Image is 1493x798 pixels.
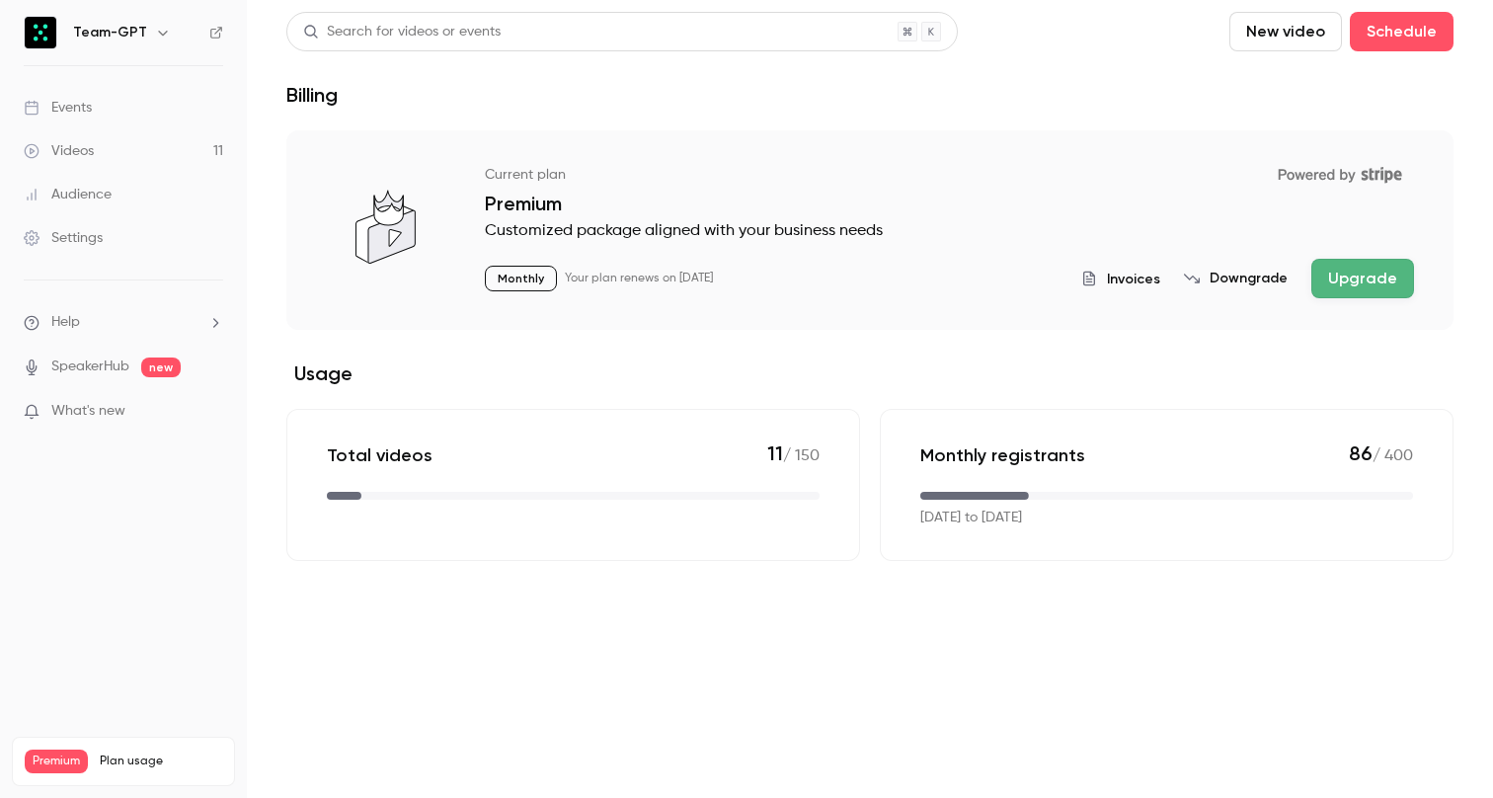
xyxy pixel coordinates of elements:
p: Your plan renews on [DATE] [565,271,713,286]
span: new [141,358,181,377]
div: Audience [24,185,112,204]
p: Total videos [327,443,432,467]
span: Help [51,312,80,333]
div: Videos [24,141,94,161]
section: billing [286,130,1454,561]
p: / 400 [1349,441,1413,468]
span: 86 [1349,441,1373,465]
p: [DATE] to [DATE] [920,508,1022,528]
a: SpeakerHub [51,357,129,377]
button: Invoices [1081,269,1160,289]
span: Plan usage [100,754,222,769]
p: Current plan [485,165,566,185]
p: Premium [485,192,1414,215]
span: What's new [51,401,125,422]
h2: Usage [286,361,1454,385]
div: Settings [24,228,103,248]
p: Monthly [485,266,557,291]
button: Downgrade [1184,269,1288,288]
button: Upgrade [1311,259,1414,298]
div: Search for videos or events [303,22,501,42]
div: Events [24,98,92,118]
img: Team-GPT [25,17,56,48]
span: 11 [767,441,783,465]
p: Customized package aligned with your business needs [485,219,1414,243]
h6: Team-GPT [73,23,147,42]
span: Premium [25,750,88,773]
p: / 150 [767,441,820,468]
button: Schedule [1350,12,1454,51]
button: New video [1229,12,1342,51]
iframe: Noticeable Trigger [199,403,223,421]
li: help-dropdown-opener [24,312,223,333]
p: Monthly registrants [920,443,1085,467]
span: Invoices [1107,269,1160,289]
h1: Billing [286,83,338,107]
